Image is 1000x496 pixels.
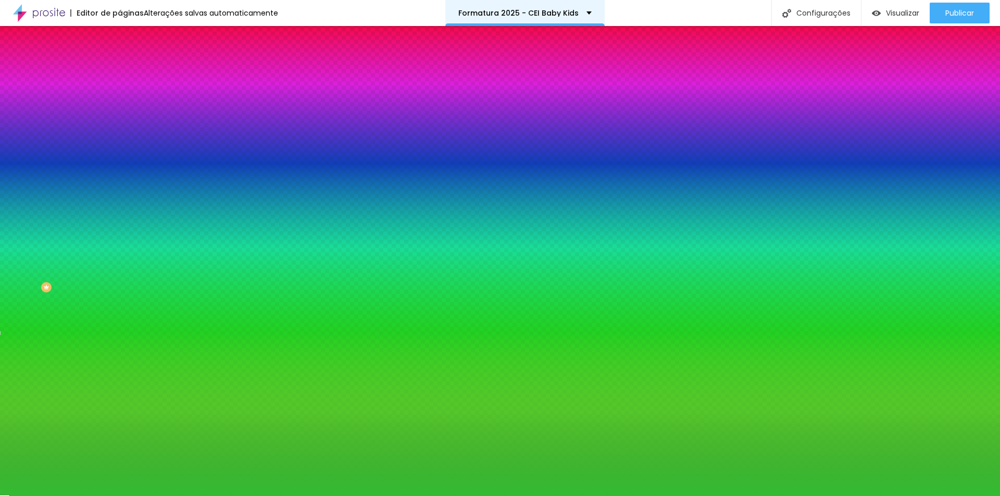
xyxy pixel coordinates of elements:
[70,9,144,17] div: Editor de páginas
[458,9,579,17] p: Formatura 2025 - CEI Baby Kids
[782,9,791,18] img: Icone
[930,3,990,23] button: Publicar
[144,9,278,17] div: Alterações salvas automaticamente
[861,3,930,23] button: Visualizar
[886,9,919,17] span: Visualizar
[945,9,974,17] span: Publicar
[872,9,881,18] img: view-1.svg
